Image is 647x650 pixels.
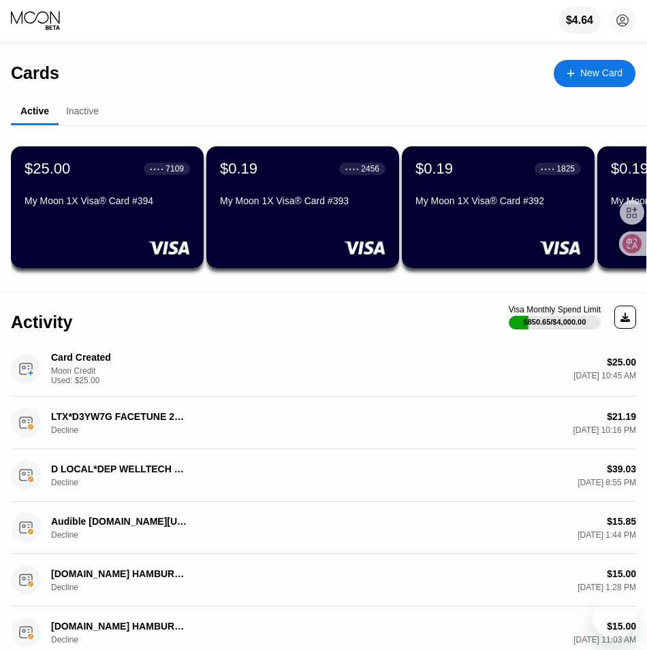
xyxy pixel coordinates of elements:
div: Active [20,105,49,116]
div: Inactive [66,105,99,116]
div: [DATE] 1:44 PM [578,530,636,540]
div: [DATE] 8:55 PM [578,478,636,487]
div: 7109 [165,164,184,174]
div: 2456 [361,164,379,174]
div: ● ● ● ● [345,167,359,171]
div: D LOCAL*DEP WELLTECH DF MXDecline$39.03[DATE] 8:55 PM [11,449,636,502]
div: LTX*D3YW7G FACETUNE 252-6115881 USDecline$21.19[DATE] 10:16 PM [11,397,636,449]
div: [DATE] 10:45 AM [573,371,636,380]
div: ● ● ● ● [541,167,554,171]
div: Audible [DOMAIN_NAME][URL] [51,516,187,527]
div: Visa Monthly Spend Limit [509,305,601,314]
div: Decline [51,425,119,435]
div: $0.19● ● ● ●2456My Moon 1X Visa® Card #393 [206,146,399,268]
div: Visa Monthly Spend Limit$850.65/$4,000.00 [509,305,601,329]
div: Decline [51,635,119,645]
div: Audible [DOMAIN_NAME][URL]Decline$15.85[DATE] 1:44 PM [11,502,636,554]
iframe: 启动消息传送窗口的按钮 [593,596,636,639]
div: My Moon 1X Visa® Card #392 [415,195,581,206]
div: D LOCAL*DEP WELLTECH DF MX [51,464,187,474]
div: Cards [11,63,59,83]
div: Card CreatedMoon Credit Used: $25.00$25.00[DATE] 10:45 AM [11,341,636,397]
div: $21.19 [607,411,636,422]
div: $4.64 [558,7,601,34]
div: Decline [51,478,119,487]
div: $0.19 [220,160,257,178]
div: 1825 [556,164,575,174]
div: $4.64 [566,14,593,27]
div: [DOMAIN_NAME] HAMBURG BAHREDEDecline$15.00[DATE] 1:28 PM [11,554,636,606]
div: $850.65 / $4,000.00 [524,318,586,326]
div: [DOMAIN_NAME] HAMBURG BAHREDE [51,621,187,632]
div: ● ● ● ● [150,167,163,171]
div: $0.19● ● ● ●1825My Moon 1X Visa® Card #392 [402,146,595,268]
div: $25.00 [25,160,70,178]
div: Activity [11,312,72,332]
div: Card Created [51,352,187,363]
div: $25.00 [607,357,636,368]
div: My Moon 1X Visa® Card #394 [25,195,190,206]
div: My Moon 1X Visa® Card #393 [220,195,385,206]
div: [DOMAIN_NAME] HAMBURG BAHREDE [51,568,187,579]
div: Decline [51,583,119,592]
div: $0.19 [415,160,453,178]
div: [DATE] 1:28 PM [578,583,636,592]
div: New Card [554,60,635,87]
div: [DATE] 10:16 PM [573,425,636,435]
div: [DATE] 11:03 AM [573,635,636,645]
div: $15.00 [607,568,636,579]
div: LTX*D3YW7G FACETUNE 252-6115881 US [51,411,187,422]
div: Decline [51,530,119,540]
div: $25.00● ● ● ●7109My Moon 1X Visa® Card #394 [11,146,204,268]
div: New Card [580,67,622,79]
div: $39.03 [607,464,636,474]
div: $15.85 [607,516,636,527]
div: Moon Credit Used: $25.00 [51,366,119,385]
